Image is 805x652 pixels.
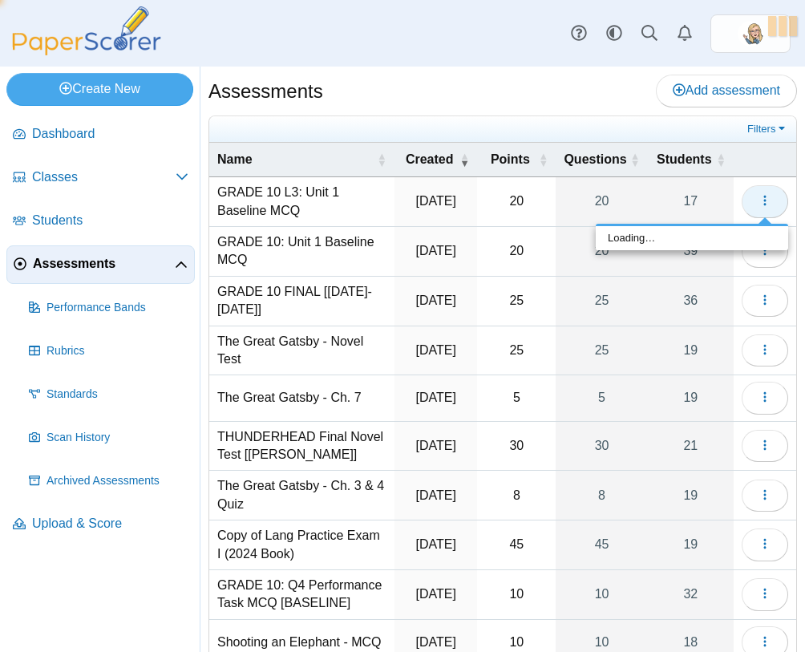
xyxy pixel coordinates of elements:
[738,21,763,47] span: Emily Wasley
[415,635,455,649] time: Apr 2, 2025 at 8:10 AM
[656,151,713,168] span: Students
[485,151,535,168] span: Points
[648,422,734,471] a: 21
[648,570,734,619] a: 32
[47,343,188,359] span: Rubrics
[209,227,394,277] td: GRADE 10: Unit 1 Baseline MCQ
[22,462,195,500] a: Archived Assessments
[415,244,455,257] time: Sep 2, 2025 at 8:17 AM
[556,227,647,276] a: 20
[6,202,195,241] a: Students
[477,326,556,376] td: 25
[556,326,647,375] a: 25
[477,375,556,421] td: 5
[477,277,556,326] td: 25
[6,44,167,58] a: PaperScorer
[710,14,791,53] a: ps.zKYLFpFWctilUouI
[209,326,394,376] td: The Great Gatsby - Novel Test
[738,21,763,47] img: ps.zKYLFpFWctilUouI
[209,570,394,620] td: GRADE 10: Q4 Performance Task MCQ [BASELINE]
[6,245,195,284] a: Assessments
[556,520,647,569] a: 45
[6,505,195,544] a: Upload & Score
[477,570,556,620] td: 10
[556,177,647,226] a: 20
[415,587,455,601] time: Apr 21, 2025 at 11:01 AM
[47,430,188,446] span: Scan History
[6,159,195,197] a: Classes
[33,255,175,273] span: Assessments
[22,289,195,327] a: Performance Bands
[47,300,188,316] span: Performance Bands
[477,520,556,570] td: 45
[459,152,469,168] span: Created : Activate to remove sorting
[217,151,374,168] span: Name
[477,471,556,520] td: 8
[32,125,188,143] span: Dashboard
[402,151,456,168] span: Created
[208,78,323,105] h1: Assessments
[32,168,176,186] span: Classes
[648,177,734,226] a: 17
[209,375,394,421] td: The Great Gatsby - Ch. 7
[630,152,640,168] span: Questions : Activate to sort
[538,152,548,168] span: Points : Activate to sort
[209,177,394,227] td: GRADE 10 L3: Unit 1 Baseline MCQ
[648,471,734,520] a: 19
[743,121,792,137] a: Filters
[556,422,647,471] a: 30
[32,212,188,229] span: Students
[648,227,734,276] a: 39
[415,439,455,452] time: May 27, 2025 at 11:39 AM
[209,471,394,520] td: The Great Gatsby - Ch. 3 & 4 Quiz
[477,227,556,277] td: 20
[556,471,647,520] a: 8
[47,387,188,403] span: Standards
[209,277,394,326] td: GRADE 10 FINAL [[DATE]-[DATE]]
[477,177,556,227] td: 20
[415,194,455,208] time: Sep 2, 2025 at 10:07 AM
[209,520,394,570] td: Copy of Lang Practice Exam I (2024 Book)
[556,375,647,420] a: 5
[477,422,556,472] td: 30
[415,343,455,357] time: Jun 2, 2025 at 12:59 PM
[415,488,455,502] time: May 22, 2025 at 10:14 AM
[6,115,195,154] a: Dashboard
[415,294,455,307] time: Jun 3, 2025 at 1:19 PM
[47,473,188,489] span: Archived Assessments
[648,375,734,420] a: 19
[596,226,788,250] div: Loading…
[6,6,167,55] img: PaperScorer
[556,277,647,326] a: 25
[377,152,386,168] span: Name : Activate to sort
[209,422,394,472] td: THUNDERHEAD Final Novel Test [[PERSON_NAME]]
[22,419,195,457] a: Scan History
[656,75,797,107] a: Add assessment
[716,152,726,168] span: Students : Activate to sort
[32,515,188,533] span: Upload & Score
[6,73,193,105] a: Create New
[648,520,734,569] a: 19
[415,537,455,551] time: Apr 22, 2025 at 1:31 PM
[22,375,195,414] a: Standards
[22,332,195,371] a: Rubrics
[648,277,734,326] a: 36
[667,16,702,51] a: Alerts
[415,391,455,404] time: May 27, 2025 at 12:51 PM
[564,151,626,168] span: Questions
[673,83,780,97] span: Add assessment
[648,326,734,375] a: 19
[556,570,647,619] a: 10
